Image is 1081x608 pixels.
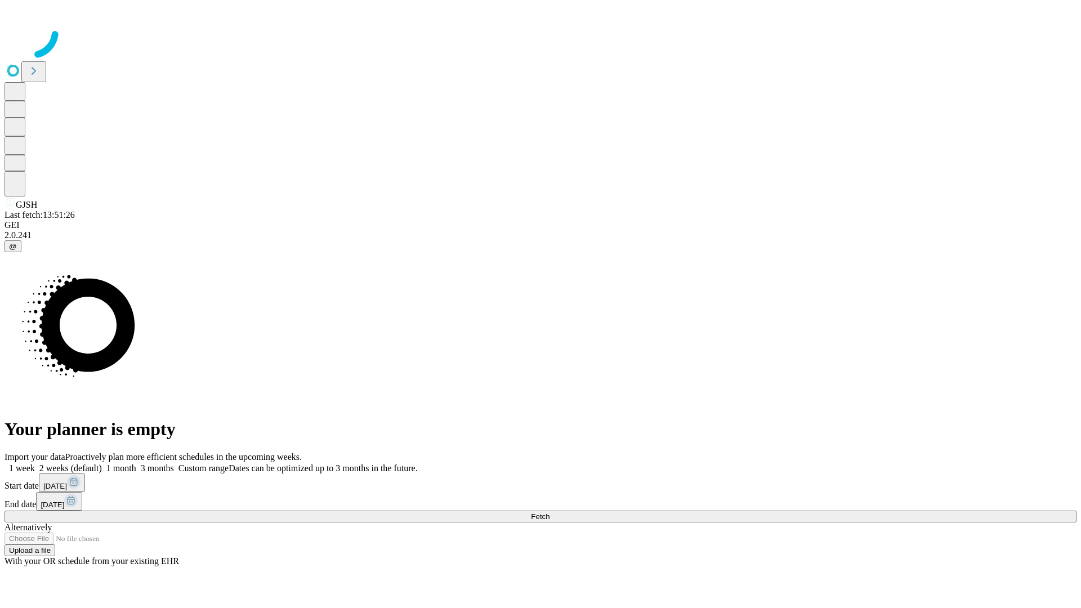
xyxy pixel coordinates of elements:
[5,492,1076,511] div: End date
[5,544,55,556] button: Upload a file
[9,463,35,473] span: 1 week
[41,500,64,509] span: [DATE]
[5,220,1076,230] div: GEI
[39,463,102,473] span: 2 weeks (default)
[5,522,52,532] span: Alternatively
[141,463,174,473] span: 3 months
[65,452,302,462] span: Proactively plan more efficient schedules in the upcoming weeks.
[5,511,1076,522] button: Fetch
[5,556,179,566] span: With your OR schedule from your existing EHR
[5,419,1076,440] h1: Your planner is empty
[531,512,550,521] span: Fetch
[106,463,136,473] span: 1 month
[229,463,417,473] span: Dates can be optimized up to 3 months in the future.
[5,452,65,462] span: Import your data
[5,240,21,252] button: @
[39,473,85,492] button: [DATE]
[5,210,75,220] span: Last fetch: 13:51:26
[16,200,37,209] span: GJSH
[43,482,67,490] span: [DATE]
[5,230,1076,240] div: 2.0.241
[36,492,82,511] button: [DATE]
[9,242,17,251] span: @
[5,473,1076,492] div: Start date
[178,463,229,473] span: Custom range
